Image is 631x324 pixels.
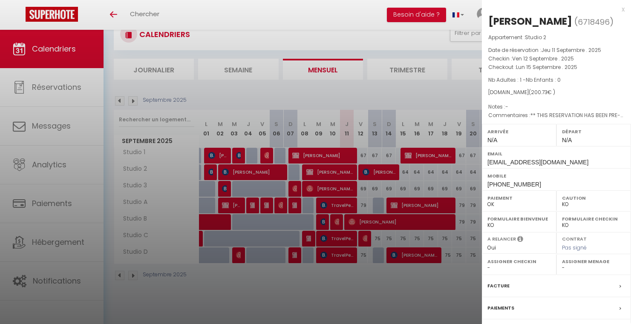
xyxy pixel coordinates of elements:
label: Paiement [487,194,551,202]
label: Départ [562,127,625,136]
label: Formulaire Bienvenue [487,215,551,223]
label: Paiements [487,304,514,313]
label: Formulaire Checkin [562,215,625,223]
p: Checkin : [488,54,625,63]
span: 200.73 [531,89,547,96]
div: [DOMAIN_NAME] [488,89,625,97]
span: Nb Adultes : 1 - [488,76,561,83]
label: Assigner Checkin [487,257,551,266]
span: Studio 2 [525,34,546,41]
div: [PERSON_NAME] [488,14,572,28]
span: [PHONE_NUMBER] [487,181,541,188]
label: Arrivée [487,127,551,136]
label: Email [487,149,625,158]
span: Lun 15 Septembre . 2025 [516,63,577,71]
span: - [505,103,508,110]
span: Nb Enfants : 0 [526,76,561,83]
p: Date de réservation : [488,46,625,54]
p: Checkout : [488,63,625,72]
label: Mobile [487,172,625,180]
span: ( € ) [529,89,555,96]
span: [EMAIL_ADDRESS][DOMAIN_NAME] [487,159,588,166]
label: Facture [487,281,510,290]
i: Sélectionner OUI si vous souhaiter envoyer les séquences de messages post-checkout [517,235,523,245]
button: Ouvrir le widget de chat LiveChat [7,3,32,29]
span: ( ) [574,16,614,28]
p: Commentaires : [488,111,625,120]
label: Assigner Menage [562,257,625,266]
span: 6718496 [578,17,610,27]
span: N/A [487,137,497,143]
span: Jeu 11 Septembre . 2025 [541,46,601,54]
span: N/A [562,137,572,143]
div: x [482,4,625,14]
p: Appartement : [488,33,625,42]
iframe: Chat [595,286,625,318]
label: Contrat [562,235,587,241]
span: Pas signé [562,244,587,251]
p: Notes : [488,103,625,111]
label: A relancer [487,235,516,243]
label: Caution [562,194,625,202]
span: Ven 12 Septembre . 2025 [512,55,574,62]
